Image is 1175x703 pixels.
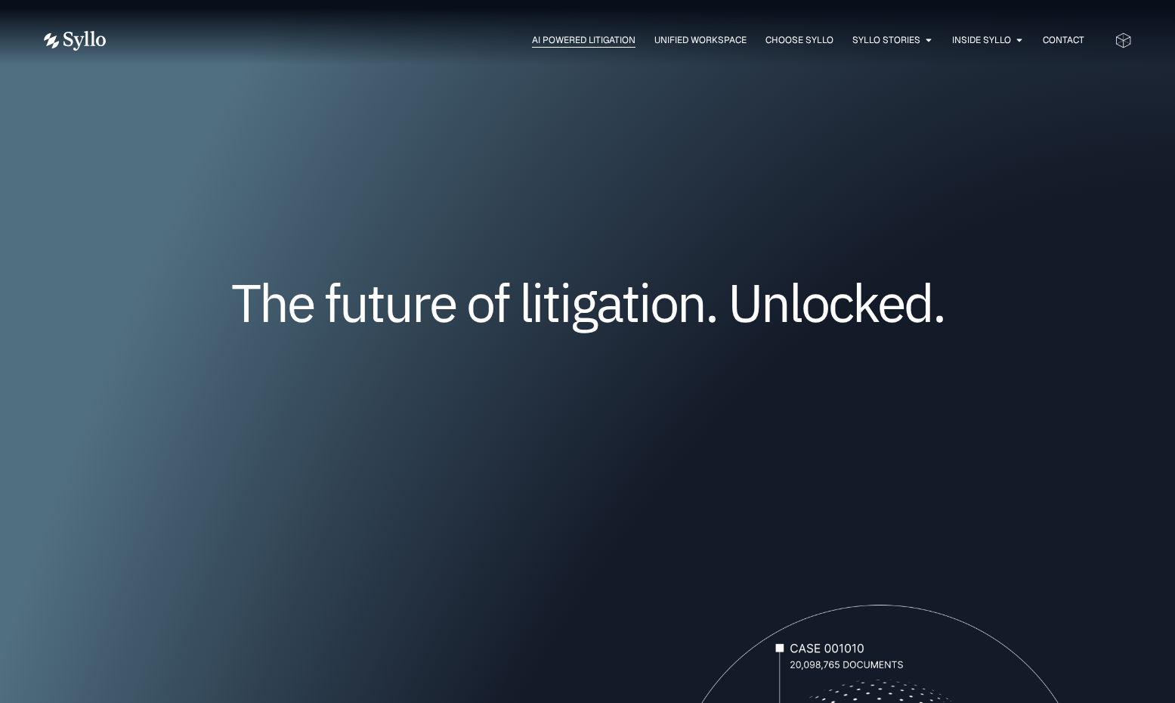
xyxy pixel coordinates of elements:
a: Inside Syllo [952,33,1011,47]
a: Unified Workspace [654,33,747,47]
img: Vector [44,31,106,51]
a: AI Powered Litigation [532,33,635,47]
a: Choose Syllo [765,33,833,47]
a: Contact [1043,33,1084,47]
h1: The future of litigation. Unlocked. [135,277,1041,327]
a: Syllo Stories [852,33,920,47]
div: Menu Toggle [136,33,1084,48]
nav: Menu [136,33,1084,48]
